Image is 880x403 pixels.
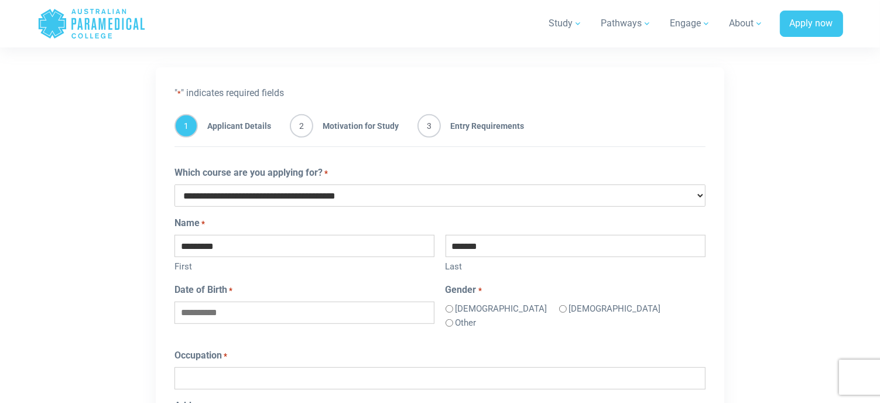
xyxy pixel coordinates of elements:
[174,114,198,138] span: 1
[780,11,843,37] a: Apply now
[594,7,659,40] a: Pathways
[417,114,441,138] span: 3
[569,302,661,316] label: [DEMOGRAPHIC_DATA]
[723,7,771,40] a: About
[441,114,524,138] span: Entry Requirements
[174,257,434,274] label: First
[174,349,227,363] label: Occupation
[663,7,718,40] a: Engage
[313,114,399,138] span: Motivation for Study
[198,114,271,138] span: Applicant Details
[174,166,328,180] label: Which course are you applying for?
[456,316,477,330] label: Other
[290,114,313,138] span: 2
[446,283,706,297] legend: Gender
[446,257,706,274] label: Last
[456,302,547,316] label: [DEMOGRAPHIC_DATA]
[174,216,706,230] legend: Name
[542,7,590,40] a: Study
[174,86,706,100] p: " " indicates required fields
[174,283,232,297] label: Date of Birth
[37,5,146,43] a: Australian Paramedical College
